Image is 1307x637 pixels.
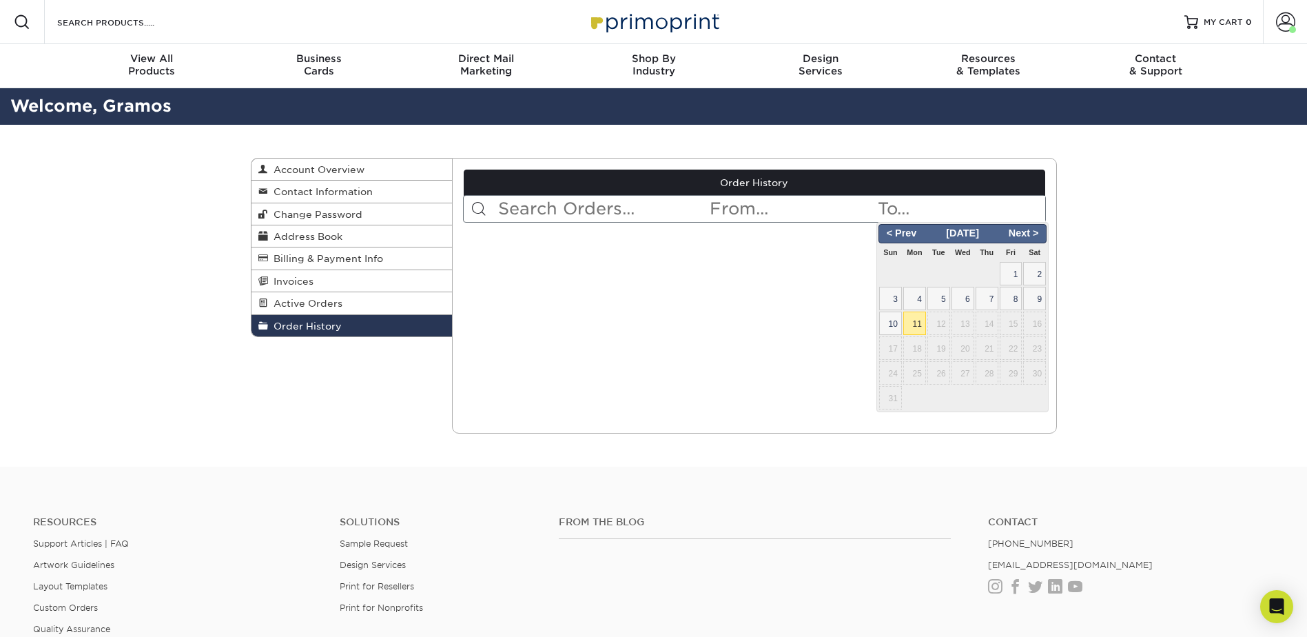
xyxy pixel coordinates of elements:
h4: Resources [33,516,319,528]
span: 1 [1000,262,1022,285]
div: Cards [235,52,402,77]
span: 5 [927,287,950,310]
span: Contact [1072,52,1239,65]
th: Thu [975,243,999,261]
span: Direct Mail [402,52,570,65]
span: Resources [905,52,1072,65]
span: 6 [951,287,974,310]
a: Active Orders [251,292,453,314]
span: View All [68,52,236,65]
span: 26 [927,361,950,385]
a: Contact [988,516,1274,528]
span: 27 [951,361,974,385]
span: Invoices [268,276,313,287]
a: Contact& Support [1072,44,1239,88]
span: 28 [976,361,998,385]
div: Industry [570,52,737,77]
span: Order History [268,321,342,332]
a: Address Book [251,225,453,247]
a: DesignServices [737,44,905,88]
a: Contact Information [251,181,453,203]
span: 12 [927,312,950,335]
a: Resources& Templates [905,44,1072,88]
span: Shop By [570,52,737,65]
span: 4 [903,287,926,310]
span: Contact Information [268,186,373,197]
div: Open Intercom Messenger [1260,590,1293,623]
span: 19 [927,336,950,360]
a: Support Articles | FAQ [33,538,129,549]
span: 29 [1000,361,1022,385]
a: Direct MailMarketing [402,44,570,88]
a: Change Password [251,203,453,225]
span: < Prev [881,226,923,241]
div: Services [737,52,905,77]
span: 3 [879,287,902,310]
span: 0 [1246,17,1252,27]
span: 16 [1023,312,1046,335]
span: 22 [1000,336,1022,360]
div: Products [68,52,236,77]
span: 8 [1000,287,1022,310]
span: 15 [1000,312,1022,335]
a: Design Services [340,560,406,570]
a: Order History [251,315,453,336]
th: Sat [1022,243,1047,261]
a: Artwork Guidelines [33,560,114,570]
th: Fri [999,243,1023,261]
span: Active Orders [268,298,342,309]
a: Layout Templates [33,581,107,591]
h4: Solutions [340,516,538,528]
a: [PHONE_NUMBER] [988,538,1073,549]
iframe: Google Customer Reviews [3,595,117,632]
span: 24 [879,361,902,385]
div: & Templates [905,52,1072,77]
a: Billing & Payment Info [251,247,453,270]
a: Shop ByIndustry [570,44,737,88]
th: Sun [878,243,903,261]
span: Change Password [268,209,362,220]
a: Print for Resellers [340,581,414,591]
a: Print for Nonprofits [340,603,423,613]
h4: From the Blog [559,516,951,528]
span: 11 [903,312,926,335]
img: Primoprint [585,7,723,37]
th: Wed [951,243,975,261]
a: Sample Request [340,538,408,549]
a: BusinessCards [235,44,402,88]
a: View AllProducts [68,44,236,88]
span: Billing & Payment Info [268,253,383,264]
a: Account Overview [251,159,453,181]
span: 10 [879,312,902,335]
div: & Support [1072,52,1239,77]
span: Design [737,52,905,65]
span: 18 [903,336,926,360]
span: MY CART [1204,17,1243,28]
th: Mon [903,243,927,261]
span: 21 [976,336,998,360]
span: 7 [976,287,998,310]
span: Business [235,52,402,65]
input: SEARCH PRODUCTS..... [56,14,190,30]
span: 14 [976,312,998,335]
th: Tue [927,243,951,261]
div: Marketing [402,52,570,77]
input: From... [708,196,876,222]
span: Next > [1002,226,1044,241]
span: 31 [879,386,902,410]
span: 23 [1023,336,1046,360]
span: 17 [879,336,902,360]
span: 9 [1023,287,1046,310]
a: Invoices [251,270,453,292]
span: 13 [951,312,974,335]
a: Order History [464,170,1045,196]
input: To... [876,196,1044,222]
span: 2 [1023,262,1046,285]
span: [DATE] [941,228,984,239]
input: Search Orders... [497,196,708,222]
span: Address Book [268,231,342,242]
span: 25 [903,361,926,385]
span: Account Overview [268,164,364,175]
a: [EMAIL_ADDRESS][DOMAIN_NAME] [988,560,1153,570]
